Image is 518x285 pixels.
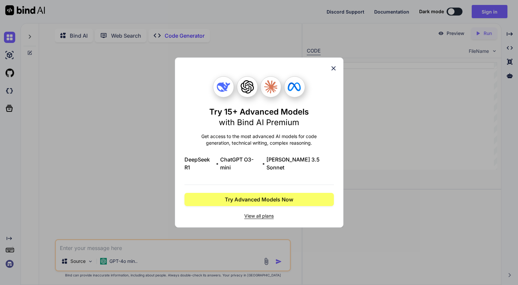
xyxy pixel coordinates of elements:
img: Deepseek [217,80,230,93]
h1: Try 15+ Advanced Models [209,107,309,128]
span: View all plans [184,213,334,219]
button: Try Advanced Models Now [184,193,334,206]
span: Try Advanced Models Now [225,196,293,203]
span: [PERSON_NAME] 3.5 Sonnet [266,156,334,171]
span: • [262,160,265,167]
span: • [216,160,219,167]
span: DeepSeek R1 [184,156,215,171]
span: with Bind AI Premium [219,118,299,127]
span: ChatGPT O3-mini [220,156,261,171]
p: Get access to the most advanced AI models for code generation, technical writing, complex reasoning. [184,133,334,146]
